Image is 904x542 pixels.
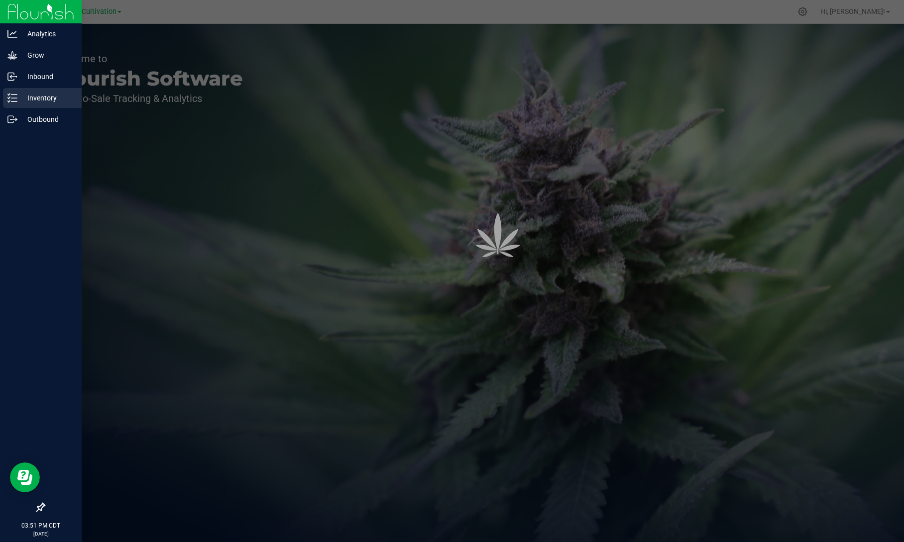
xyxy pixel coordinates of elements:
inline-svg: Analytics [7,29,17,39]
inline-svg: Grow [7,50,17,60]
inline-svg: Outbound [7,114,17,124]
p: [DATE] [4,530,77,538]
p: Outbound [17,113,77,125]
inline-svg: Inbound [7,72,17,82]
p: Analytics [17,28,77,40]
inline-svg: Inventory [7,93,17,103]
p: Inbound [17,71,77,83]
iframe: Resource center [10,462,40,492]
p: Grow [17,49,77,61]
p: 03:51 PM CDT [4,521,77,530]
p: Inventory [17,92,77,104]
